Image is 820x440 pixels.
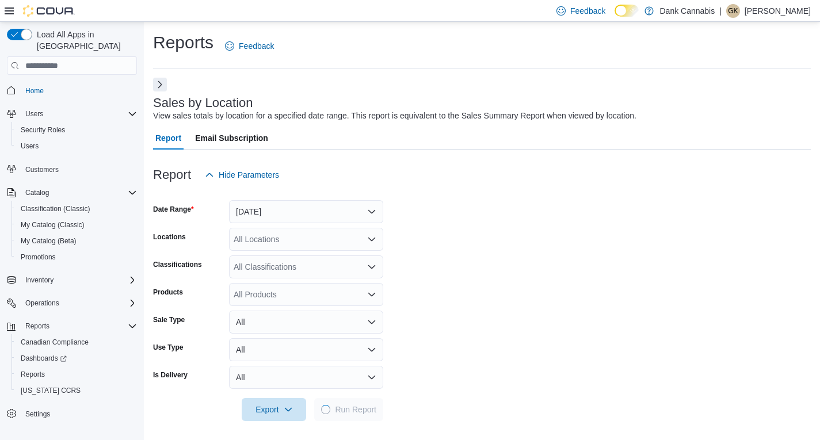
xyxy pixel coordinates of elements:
button: Customers [2,161,142,178]
p: Dank Cannabis [659,4,715,18]
button: Security Roles [12,122,142,138]
span: [US_STATE] CCRS [21,386,81,395]
button: Open list of options [367,235,376,244]
a: My Catalog (Classic) [16,218,89,232]
span: Customers [25,165,59,174]
span: Dashboards [16,351,137,365]
span: My Catalog (Classic) [21,220,85,229]
span: Washington CCRS [16,384,137,397]
span: Settings [25,410,50,419]
span: Run Report [335,404,376,415]
a: My Catalog (Beta) [16,234,81,248]
span: Operations [21,296,137,310]
span: GK [728,4,738,18]
span: Users [21,107,137,121]
button: Inventory [21,273,58,287]
button: [DATE] [229,200,383,223]
button: Export [242,398,306,421]
span: Reports [21,319,137,333]
button: Hide Parameters [200,163,284,186]
span: Customers [21,162,137,177]
button: All [229,366,383,389]
span: Catalog [25,188,49,197]
span: My Catalog (Classic) [16,218,137,232]
button: Reports [12,366,142,382]
button: Promotions [12,249,142,265]
span: Dashboards [21,354,67,363]
span: Canadian Compliance [21,338,89,347]
span: Settings [21,407,137,421]
label: Products [153,288,183,297]
a: Home [21,84,48,98]
span: Reports [25,322,49,331]
label: Date Range [153,205,194,214]
span: Reports [21,370,45,379]
span: Security Roles [16,123,137,137]
span: Reports [16,368,137,381]
span: Home [25,86,44,95]
button: Catalog [21,186,54,200]
span: Email Subscription [195,127,268,150]
h3: Sales by Location [153,96,253,110]
button: Users [21,107,48,121]
input: Dark Mode [615,5,639,17]
button: LoadingRun Report [314,398,383,421]
button: Classification (Classic) [12,201,142,217]
p: [PERSON_NAME] [745,4,811,18]
a: Dashboards [16,351,71,365]
button: Reports [2,318,142,334]
span: Users [21,141,39,151]
span: Classification (Classic) [16,202,137,216]
button: My Catalog (Beta) [12,233,142,249]
span: Catalog [21,186,137,200]
a: Canadian Compliance [16,335,93,349]
span: Export [249,398,299,421]
span: Inventory [25,276,54,285]
h3: Report [153,168,191,182]
span: Home [21,83,137,97]
label: Locations [153,232,186,242]
span: Loading [321,404,331,415]
button: All [229,311,383,334]
p: | [719,4,722,18]
span: Load All Apps in [GEOGRAPHIC_DATA] [32,29,137,52]
button: All [229,338,383,361]
label: Sale Type [153,315,185,324]
a: Promotions [16,250,60,264]
button: Catalog [2,185,142,201]
button: Operations [2,295,142,311]
span: Report [155,127,181,150]
span: Classification (Classic) [21,204,90,213]
span: Promotions [16,250,137,264]
span: Canadian Compliance [16,335,137,349]
button: Home [2,82,142,98]
button: Inventory [2,272,142,288]
button: Canadian Compliance [12,334,142,350]
button: Users [2,106,142,122]
h1: Reports [153,31,213,54]
a: Settings [21,407,55,421]
span: Users [16,139,137,153]
a: Classification (Classic) [16,202,95,216]
a: Feedback [220,35,279,58]
span: My Catalog (Beta) [21,236,77,246]
span: Feedback [570,5,605,17]
a: Security Roles [16,123,70,137]
span: Security Roles [21,125,65,135]
label: Use Type [153,343,183,352]
a: Customers [21,163,63,177]
label: Classifications [153,260,202,269]
button: Next [153,78,167,91]
a: Reports [16,368,49,381]
button: Settings [2,405,142,422]
span: Inventory [21,273,137,287]
a: [US_STATE] CCRS [16,384,85,397]
img: Cova [23,5,75,17]
span: Users [25,109,43,118]
a: Dashboards [12,350,142,366]
div: View sales totals by location for a specified date range. This report is equivalent to the Sales ... [153,110,636,122]
div: Gurpreet Kalkat [726,4,740,18]
span: Hide Parameters [219,169,279,181]
button: [US_STATE] CCRS [12,382,142,399]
